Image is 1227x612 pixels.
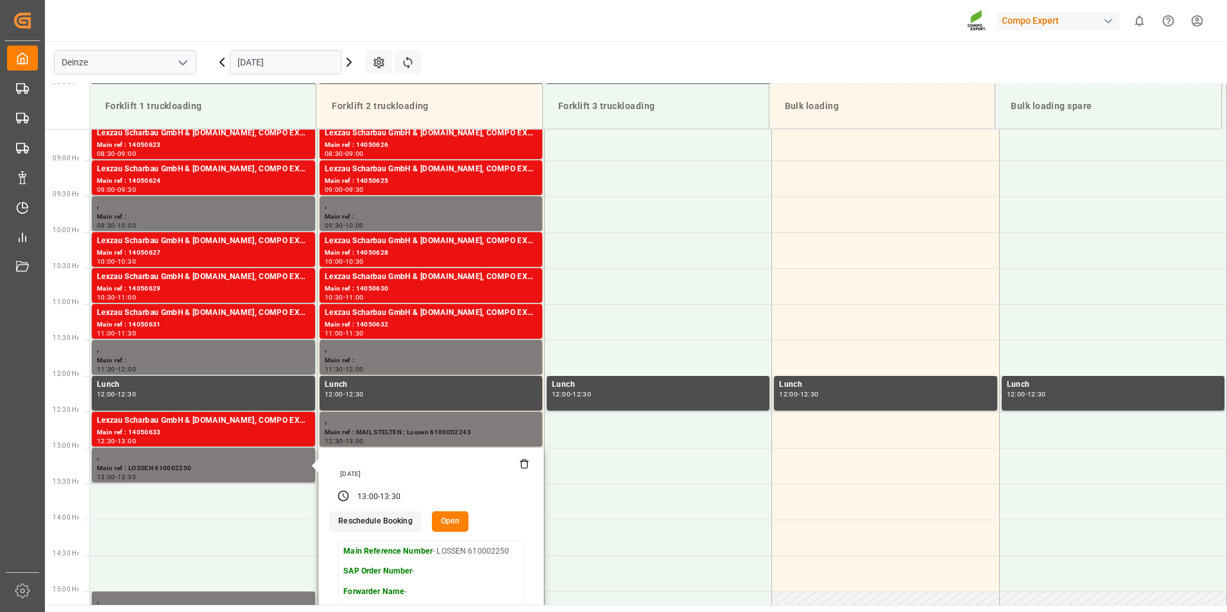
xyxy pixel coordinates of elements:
[116,330,117,336] div: -
[117,366,136,372] div: 12:00
[325,307,537,319] div: Lexzau Scharbau GmbH & [DOMAIN_NAME], COMPO EXPERT Benelux N.V.
[432,511,469,532] button: Open
[343,566,412,575] strong: SAP Order Number
[325,187,343,192] div: 09:00
[97,248,310,259] div: Main ref : 14050627
[325,366,343,372] div: 11:30
[53,550,79,557] span: 14:30 Hr
[325,271,537,284] div: Lexzau Scharbau GmbH & [DOMAIN_NAME], COMPO EXPERT Benelux N.V.
[97,391,116,397] div: 12:00
[343,547,433,556] strong: Main Reference Number
[572,391,591,397] div: 12:30
[779,391,798,397] div: 12:00
[345,330,364,336] div: 11:30
[100,94,305,118] div: Forklift 1 truckloading
[325,330,343,336] div: 11:00
[997,8,1125,33] button: Compo Expert
[97,355,310,366] div: Main ref :
[117,223,136,228] div: 10:00
[343,566,509,577] p: -
[116,474,117,480] div: -
[327,94,532,118] div: Forklift 2 truckloading
[53,262,79,269] span: 10:30 Hr
[345,259,364,264] div: 10:30
[116,366,117,372] div: -
[325,438,343,444] div: 12:30
[1154,6,1183,35] button: Help Center
[97,427,310,438] div: Main ref : 14050633
[230,50,341,74] input: DD.MM.YYYY
[329,511,421,532] button: Reschedule Booking
[325,127,537,140] div: Lexzau Scharbau GmbH & [DOMAIN_NAME], COMPO EXPERT Benelux N.V.
[343,366,345,372] div: -
[343,546,509,557] p: - LOSSEN 610002250
[53,442,79,449] span: 13:00 Hr
[97,474,116,480] div: 13:00
[997,12,1120,30] div: Compo Expert
[97,307,310,319] div: Lexzau Scharbau GmbH & [DOMAIN_NAME], COMPO EXPERT Benelux N.V.
[1007,391,1025,397] div: 12:00
[97,140,310,151] div: Main ref : 14050623
[97,199,310,212] div: ,
[325,343,537,355] div: ,
[798,391,800,397] div: -
[117,438,136,444] div: 13:00
[53,370,79,377] span: 12:00 Hr
[325,378,537,391] div: Lunch
[97,319,310,330] div: Main ref : 14050631
[325,427,537,438] div: Main ref : MAIL STELTEN : Lossen 6100002243
[345,151,364,157] div: 09:00
[343,391,345,397] div: -
[345,366,364,372] div: 12:00
[325,248,537,259] div: Main ref : 14050628
[53,586,79,593] span: 15:00 Hr
[97,438,116,444] div: 12:30
[97,176,310,187] div: Main ref : 14050624
[325,151,343,157] div: 08:30
[325,319,537,330] div: Main ref : 14050632
[97,223,116,228] div: 09:30
[53,155,79,162] span: 09:00 Hr
[343,294,345,300] div: -
[117,151,136,157] div: 09:00
[116,187,117,192] div: -
[116,294,117,300] div: -
[117,330,136,336] div: 11:30
[779,378,991,391] div: Lunch
[343,586,509,598] p: -
[325,414,537,427] div: ,
[116,151,117,157] div: -
[117,187,136,192] div: 09:30
[800,391,819,397] div: 12:30
[325,176,537,187] div: Main ref : 14050625
[325,235,537,248] div: Lexzau Scharbau GmbH & [DOMAIN_NAME], COMPO EXPERT Benelux N.V.
[325,140,537,151] div: Main ref : 14050626
[117,294,136,300] div: 11:00
[97,366,116,372] div: 11:30
[117,391,136,397] div: 12:30
[53,191,79,198] span: 09:30 Hr
[97,450,310,463] div: ,
[343,259,345,264] div: -
[1125,6,1154,35] button: show 0 new notifications
[343,223,345,228] div: -
[116,391,117,397] div: -
[53,478,79,485] span: 13:30 Hr
[345,438,364,444] div: 13:00
[97,284,310,294] div: Main ref : 14050629
[571,391,572,397] div: -
[552,378,764,391] div: Lunch
[325,163,537,176] div: Lexzau Scharbau GmbH & [DOMAIN_NAME], COMPO EXPERT Benelux N.V.
[116,223,117,228] div: -
[53,298,79,305] span: 11:00 Hr
[325,391,343,397] div: 12:00
[97,151,116,157] div: 08:30
[325,199,537,212] div: ,
[357,491,378,503] div: 13:00
[116,259,117,264] div: -
[97,271,310,284] div: Lexzau Scharbau GmbH & [DOMAIN_NAME], COMPO EXPERT Benelux N.V.
[97,343,310,355] div: ,
[343,438,345,444] div: -
[53,226,79,234] span: 10:00 Hr
[378,491,380,503] div: -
